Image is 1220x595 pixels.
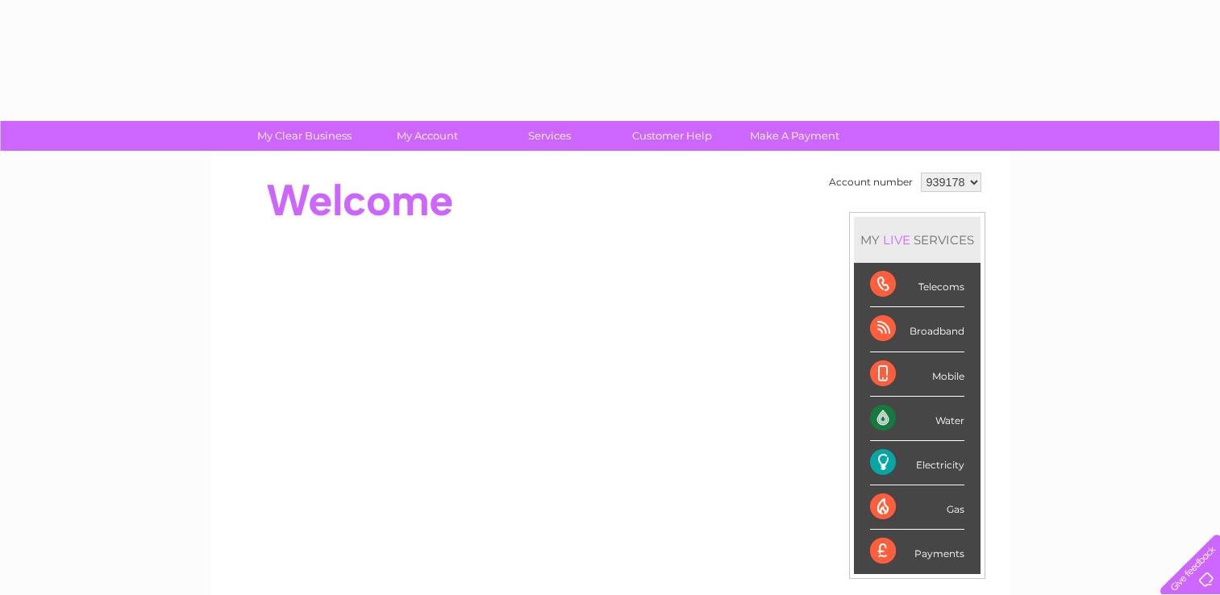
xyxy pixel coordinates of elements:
[606,121,739,151] a: Customer Help
[238,121,371,151] a: My Clear Business
[870,530,964,573] div: Payments
[360,121,493,151] a: My Account
[870,307,964,352] div: Broadband
[870,441,964,485] div: Electricity
[854,217,981,263] div: MY SERVICES
[825,169,917,196] td: Account number
[728,121,861,151] a: Make A Payment
[870,485,964,530] div: Gas
[483,121,616,151] a: Services
[870,263,964,307] div: Telecoms
[870,397,964,441] div: Water
[880,232,914,248] div: LIVE
[870,352,964,397] div: Mobile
